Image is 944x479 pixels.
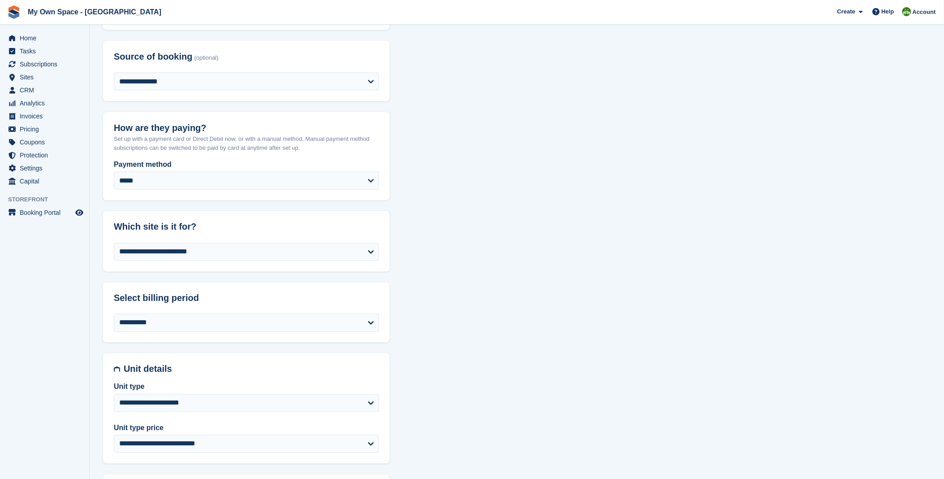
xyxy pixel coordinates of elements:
[7,5,21,19] img: stora-icon-8386f47178a22dfd0bd8f6a31ec36ba5ce8667c1dd55bd0f319d3a0aa187defe.svg
[882,7,894,16] span: Help
[4,123,85,135] a: menu
[114,52,193,62] span: Source of booking
[4,110,85,122] a: menu
[837,7,855,16] span: Create
[902,7,911,16] img: Keely
[114,382,379,392] label: Unit type
[74,207,85,218] a: Preview store
[4,32,85,44] a: menu
[4,136,85,148] a: menu
[20,32,73,44] span: Home
[114,159,379,170] label: Payment method
[20,71,73,83] span: Sites
[4,58,85,70] a: menu
[4,84,85,96] a: menu
[20,84,73,96] span: CRM
[4,71,85,83] a: menu
[913,8,936,17] span: Account
[4,45,85,57] a: menu
[20,206,73,219] span: Booking Portal
[20,136,73,148] span: Coupons
[194,55,219,61] span: (optional)
[20,123,73,135] span: Pricing
[20,162,73,174] span: Settings
[20,45,73,57] span: Tasks
[20,149,73,161] span: Protection
[24,4,165,19] a: My Own Space - [GEOGRAPHIC_DATA]
[124,364,379,374] h2: Unit details
[114,135,379,152] p: Set up with a payment card or Direct Debit now, or with a manual method. Manual payment method su...
[114,123,379,133] h2: How are they paying?
[114,222,379,232] h2: Which site is it for?
[8,195,89,204] span: Storefront
[20,175,73,187] span: Capital
[114,293,379,304] h2: Select billing period
[4,206,85,219] a: menu
[20,110,73,122] span: Invoices
[20,97,73,109] span: Analytics
[114,364,120,374] img: unit-details-icon-595b0c5c156355b767ba7b61e002efae458ec76ed5ec05730b8e856ff9ea34a9.svg
[4,149,85,161] a: menu
[4,97,85,109] a: menu
[4,162,85,174] a: menu
[20,58,73,70] span: Subscriptions
[4,175,85,187] a: menu
[114,423,379,434] label: Unit type price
